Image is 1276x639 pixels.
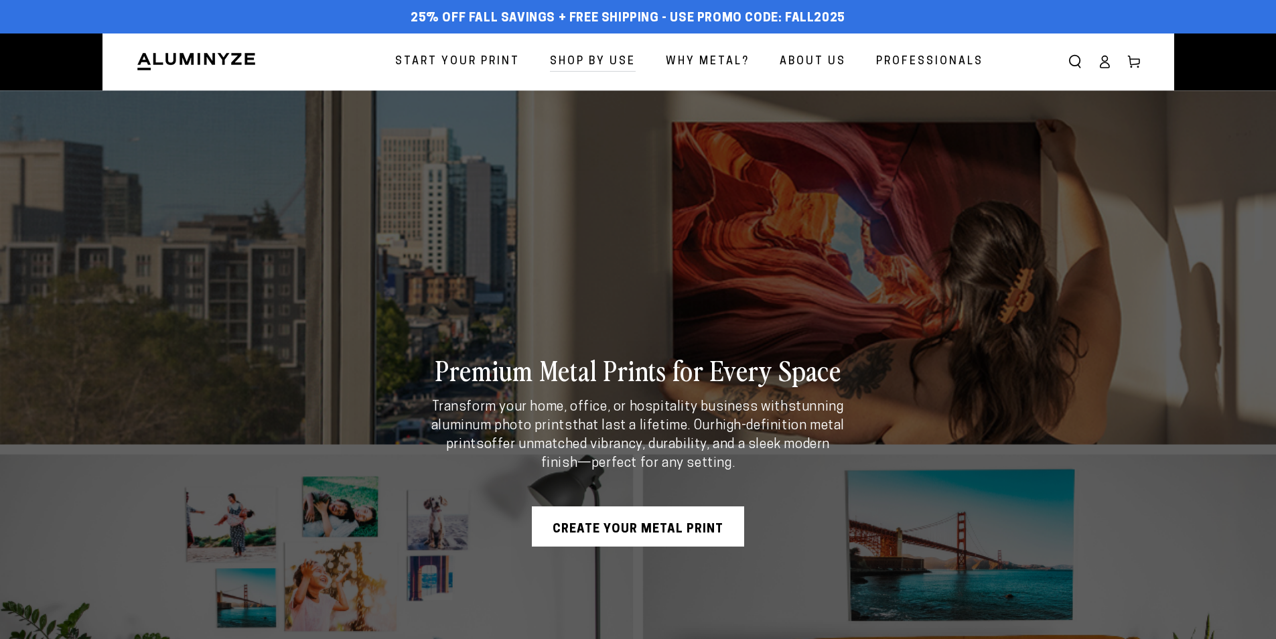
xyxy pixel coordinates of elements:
a: Start Your Print [385,44,530,80]
h2: Premium Metal Prints for Every Space [427,352,849,387]
strong: high-definition metal prints [446,419,845,451]
a: Shop By Use [540,44,646,80]
span: Start Your Print [395,52,520,72]
a: Professionals [866,44,993,80]
img: Aluminyze [136,52,257,72]
summary: Search our site [1060,47,1090,76]
span: Why Metal? [666,52,750,72]
span: Professionals [876,52,983,72]
a: Why Metal? [656,44,760,80]
span: 25% off FALL Savings + Free Shipping - Use Promo Code: FALL2025 [411,11,845,26]
p: Transform your home, office, or hospitality business with that last a lifetime. Our offer unmatch... [427,398,849,473]
a: CREATE YOUR METAL PRINT [532,506,744,547]
a: About Us [770,44,856,80]
strong: stunning aluminum photo prints [431,401,844,433]
span: Shop By Use [550,52,636,72]
span: About Us [780,52,846,72]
